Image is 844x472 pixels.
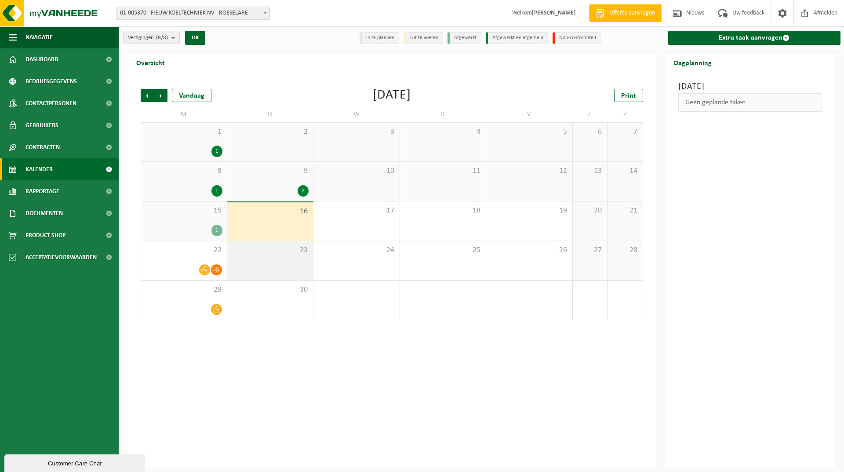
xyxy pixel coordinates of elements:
span: Volgende [154,89,167,102]
span: 27 [577,245,603,255]
a: Print [614,89,643,102]
span: Acceptatievoorwaarden [25,246,97,268]
span: 7 [612,127,638,137]
span: 30 [232,285,309,295]
span: 29 [146,285,222,295]
span: Kalender [25,158,53,180]
span: Print [621,92,636,99]
span: Dashboard [25,48,58,70]
span: 16 [232,207,309,216]
span: 21 [612,206,638,216]
div: [DATE] [373,89,411,102]
span: Product Shop [25,224,65,246]
span: 4 [404,127,482,137]
td: Z [608,106,643,122]
div: 1 [211,146,222,157]
a: Offerte aanvragen [589,4,662,22]
span: 26 [491,245,568,255]
td: Z [573,106,608,122]
strong: [PERSON_NAME] [532,10,576,16]
li: Uit te voeren [404,32,443,44]
span: 23 [232,245,309,255]
span: 8 [146,166,222,176]
span: Offerte aanvragen [607,9,657,18]
span: 20 [577,206,603,216]
td: V [486,106,573,122]
span: 01-005370 - FIEUW KOELTECHNIEK NV - ROESELARE [116,7,269,19]
div: Vandaag [172,89,211,102]
h3: [DATE] [678,80,822,93]
span: 1 [146,127,222,137]
div: Geen geplande taken [678,93,822,112]
div: 2 [298,185,309,197]
span: 13 [577,166,603,176]
span: 5 [491,127,568,137]
h2: Overzicht [127,54,174,71]
span: Gebruikers [25,114,58,136]
li: Afgewerkt [447,32,481,44]
span: 01-005370 - FIEUW KOELTECHNIEK NV - ROESELARE [116,7,270,20]
button: Vestigingen(8/8) [123,31,180,44]
span: 15 [146,206,222,216]
span: Documenten [25,202,63,224]
li: Non-conformiteit [553,32,601,44]
div: 1 [211,185,222,197]
td: D [227,106,314,122]
a: Extra taak aanvragen [668,31,841,45]
iframe: chat widget [4,453,147,472]
span: Bedrijfsgegevens [25,70,77,92]
span: 17 [318,206,395,216]
span: 11 [404,166,482,176]
span: 3 [318,127,395,137]
span: 18 [404,206,482,216]
count: (8/8) [156,35,168,40]
span: 9 [232,166,309,176]
span: Contactpersonen [25,92,76,114]
span: Navigatie [25,26,53,48]
span: 2 [232,127,309,137]
span: 19 [491,206,568,216]
td: D [400,106,487,122]
span: 22 [146,245,222,255]
span: Contracten [25,136,60,158]
span: 28 [612,245,638,255]
span: Vorige [141,89,154,102]
li: In te plannen [360,32,399,44]
span: 12 [491,166,568,176]
span: 14 [612,166,638,176]
div: 1 [211,225,222,236]
span: Vestigingen [128,31,168,44]
span: 6 [577,127,603,137]
span: 25 [404,245,482,255]
span: 10 [318,166,395,176]
span: 24 [318,245,395,255]
td: M [141,106,227,122]
li: Afgewerkt en afgemeld [486,32,548,44]
span: Rapportage [25,180,59,202]
h2: Dagplanning [665,54,720,71]
td: W [313,106,400,122]
button: OK [185,31,205,45]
